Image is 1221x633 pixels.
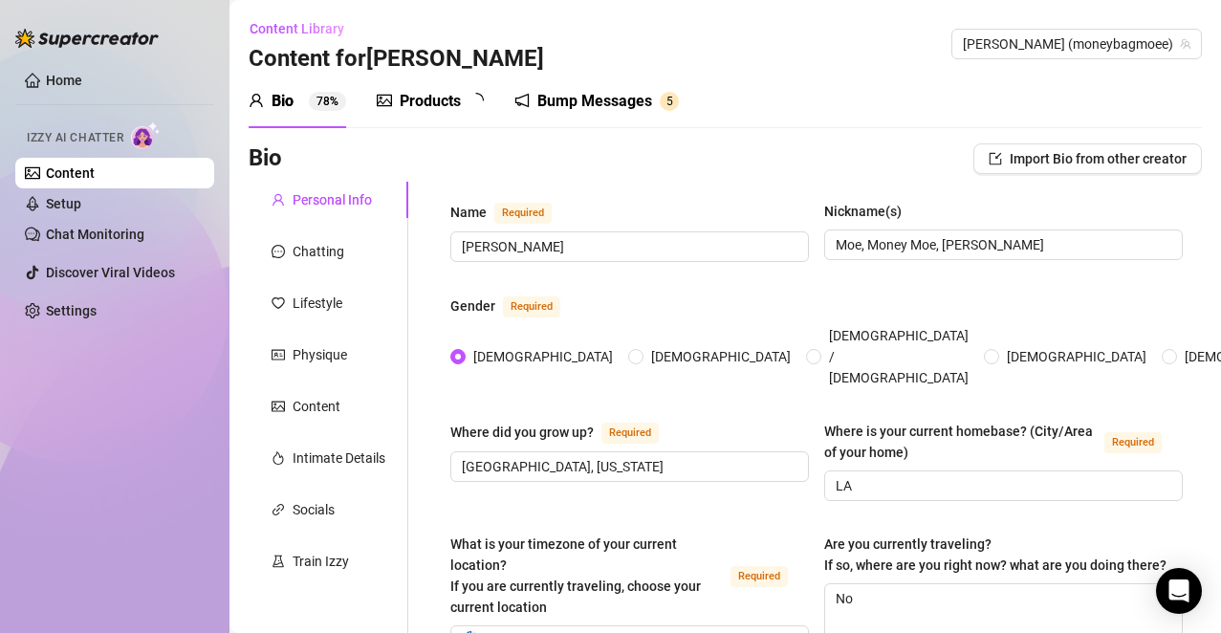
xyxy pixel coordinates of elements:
[309,92,346,111] sup: 78%
[46,227,144,242] a: Chat Monitoring
[15,29,159,48] img: logo-BBDzfeDw.svg
[46,73,82,88] a: Home
[466,346,621,367] span: [DEMOGRAPHIC_DATA]
[272,503,285,516] span: link
[494,203,552,224] span: Required
[46,303,97,318] a: Settings
[1010,151,1187,166] span: Import Bio from other creator
[293,396,340,417] div: Content
[450,536,701,615] span: What is your timezone of your current location? If you are currently traveling, choose your curre...
[249,93,264,108] span: user
[293,189,372,210] div: Personal Info
[821,325,976,388] span: [DEMOGRAPHIC_DATA] / [DEMOGRAPHIC_DATA]
[272,90,294,113] div: Bio
[249,44,544,75] h3: Content for [PERSON_NAME]
[272,296,285,310] span: heart
[660,92,679,111] sup: 5
[963,30,1190,58] span: Monique (moneybagmoee)
[272,555,285,568] span: experiment
[514,93,530,108] span: notification
[503,296,560,317] span: Required
[272,193,285,207] span: user
[250,21,344,36] span: Content Library
[466,90,487,111] span: loading
[131,121,161,149] img: AI Chatter
[824,201,902,222] div: Nickname(s)
[989,152,1002,165] span: import
[1180,38,1191,50] span: team
[999,346,1154,367] span: [DEMOGRAPHIC_DATA]
[46,265,175,280] a: Discover Viral Videos
[836,475,1167,496] input: Where is your current homebase? (City/Area of your home)
[537,90,652,113] div: Bump Messages
[1156,568,1202,614] div: Open Intercom Messenger
[450,422,594,443] div: Where did you grow up?
[601,423,659,444] span: Required
[272,400,285,413] span: picture
[666,95,673,108] span: 5
[824,536,1166,573] span: Are you currently traveling? If so, where are you right now? what are you doing there?
[824,421,1183,463] label: Where is your current homebase? (City/Area of your home)
[450,295,581,317] label: Gender
[46,196,81,211] a: Setup
[293,551,349,572] div: Train Izzy
[293,499,335,520] div: Socials
[730,566,788,587] span: Required
[824,421,1097,463] div: Where is your current homebase? (City/Area of your home)
[400,90,461,113] div: Products
[46,165,95,181] a: Content
[462,456,794,477] input: Where did you grow up?
[272,348,285,361] span: idcard
[450,201,573,224] label: Name
[450,421,680,444] label: Where did you grow up?
[973,143,1202,174] button: Import Bio from other creator
[293,447,385,469] div: Intimate Details
[377,93,392,108] span: picture
[824,201,915,222] label: Nickname(s)
[836,234,1167,255] input: Nickname(s)
[450,295,495,316] div: Gender
[462,236,794,257] input: Name
[27,129,123,147] span: Izzy AI Chatter
[293,344,347,365] div: Physique
[272,245,285,258] span: message
[249,13,360,44] button: Content Library
[272,451,285,465] span: fire
[249,143,282,174] h3: Bio
[643,346,798,367] span: [DEMOGRAPHIC_DATA]
[293,241,344,262] div: Chatting
[293,293,342,314] div: Lifestyle
[1104,432,1162,453] span: Required
[450,202,487,223] div: Name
